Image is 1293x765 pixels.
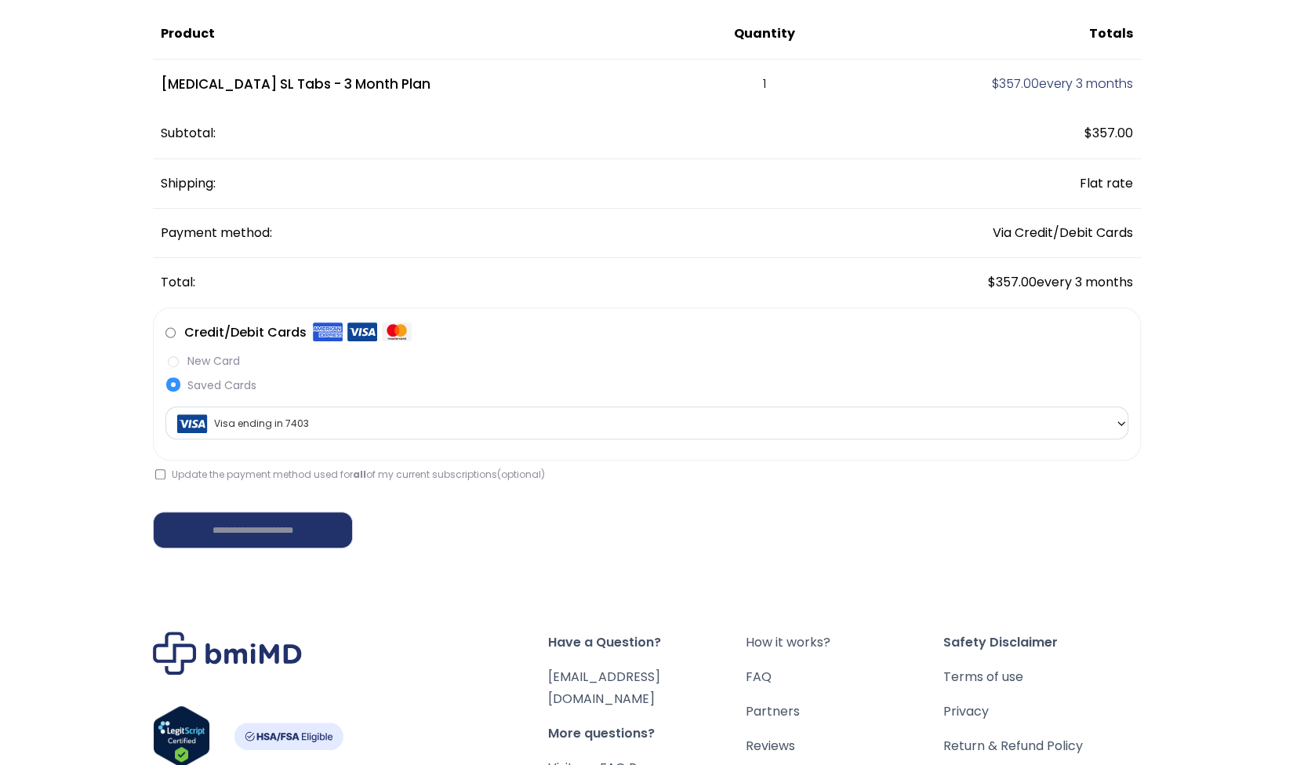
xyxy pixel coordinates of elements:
[165,377,1128,394] label: Saved Cards
[153,632,302,675] img: Brand Logo
[837,159,1140,209] td: Flat rate
[992,75,1039,93] span: 357.00
[170,407,1124,440] span: Visa ending in 7403
[837,60,1140,110] td: every 3 months
[943,701,1140,723] a: Privacy
[353,468,366,481] strong: all
[153,209,837,258] th: Payment method:
[184,320,412,345] label: Credit/Debit Cards
[234,723,343,750] img: HSA-FSA
[837,258,1140,307] td: every 3 months
[382,322,412,342] img: Mastercard
[988,273,996,291] span: $
[745,735,943,757] a: Reviews
[153,9,692,59] th: Product
[692,9,837,59] th: Quantity
[153,258,837,307] th: Total:
[692,60,837,110] td: 1
[153,159,837,209] th: Shipping:
[155,468,545,481] label: Update the payment method used for of my current subscriptions
[165,406,1128,439] span: Visa ending in 7403
[943,632,1140,654] span: Safety Disclaimer
[992,75,999,93] span: $
[943,735,1140,757] a: Return & Refund Policy
[548,723,746,745] span: More questions?
[745,632,943,654] a: How it works?
[548,668,660,708] a: [EMAIL_ADDRESS][DOMAIN_NAME]
[153,109,837,158] th: Subtotal:
[745,701,943,723] a: Partners
[313,322,343,342] img: Amex
[988,273,1037,291] span: 357.00
[548,632,746,654] span: Have a Question?
[165,353,1128,370] label: New Card
[943,666,1140,688] a: Terms of use
[837,209,1140,258] td: Via Credit/Debit Cards
[745,666,943,688] a: FAQ
[153,60,692,110] td: [MEDICAL_DATA] SL Tabs - 3 Month Plan
[155,469,165,479] input: Update the payment method used forallof my current subscriptions(optional)
[347,322,377,342] img: Visa
[1084,124,1133,142] span: 357.00
[497,468,545,481] span: (optional)
[837,9,1140,59] th: Totals
[1084,124,1092,142] span: $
